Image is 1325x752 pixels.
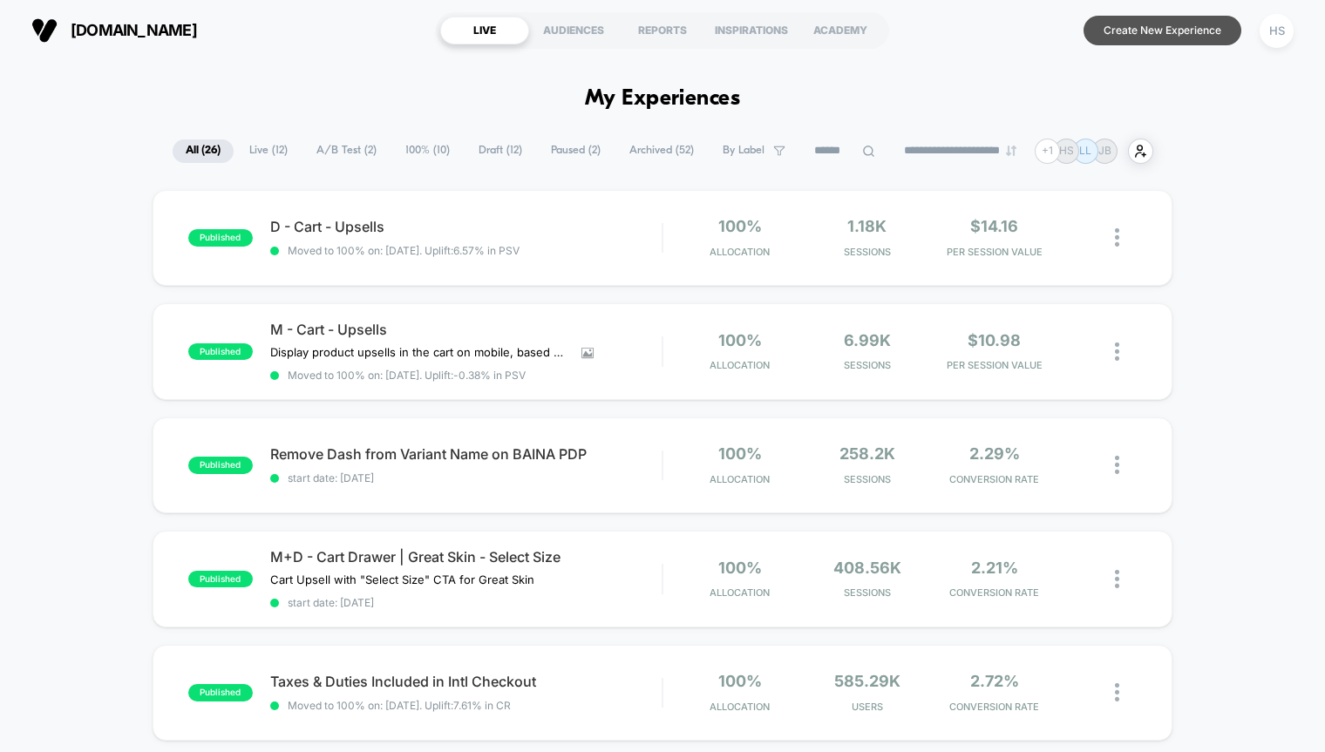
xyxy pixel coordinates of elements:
span: 258.2k [839,445,895,464]
div: REPORTS [618,17,707,44]
span: Moved to 100% on: [DATE] . Uplift: -0.38% in PSV [288,369,526,382]
span: 100% [718,559,762,578]
p: LL [1079,145,1091,157]
span: published [188,571,253,588]
span: By Label [723,145,764,158]
span: CONVERSION RATE [935,701,1054,713]
span: Sessions [808,360,927,371]
span: Archived ( 52 ) [616,139,707,163]
span: [DOMAIN_NAME] [71,22,197,40]
div: INSPIRATIONS [707,17,796,44]
img: close [1115,456,1119,474]
span: 100% [718,218,762,236]
p: HS [1059,145,1074,157]
span: Moved to 100% on: [DATE] . Uplift: 6.57% in PSV [288,245,520,257]
span: PER SESSION VALUE [935,247,1054,258]
span: Allocation [710,247,770,258]
span: A/B Test ( 2 ) [303,139,390,163]
div: HS [1260,14,1294,48]
span: 2.72% [970,673,1019,691]
div: AUDIENCES [529,17,618,44]
span: start date: [DATE] [270,472,662,484]
span: Display product upsells in the cart on mobile, based on the selected products defined by the adva... [270,346,568,359]
span: 1.18k [847,218,887,236]
button: HS [1254,13,1299,49]
span: Sessions [808,587,927,599]
span: Cart Upsell with "Select Size" CTA for Great Skin [270,573,534,586]
span: CONVERSION RATE [935,587,1054,599]
div: + 1 [1035,139,1060,164]
span: 408.56k [833,559,901,578]
span: Taxes & Duties Included in Intl Checkout [270,674,662,689]
span: 100% [718,445,762,464]
span: 2.21% [971,559,1018,578]
button: [DOMAIN_NAME] [26,17,202,44]
span: M+D - Cart Drawer | Great Skin - Select Size [270,549,662,565]
button: Create New Experience [1084,16,1241,45]
span: 100% ( 10 ) [392,139,463,163]
span: Allocation [710,587,770,599]
span: PER SESSION VALUE [935,360,1054,371]
img: close [1115,570,1119,588]
img: Visually logo [31,17,58,44]
span: 2.29% [969,445,1020,464]
span: published [188,343,253,361]
span: 585.29k [834,673,900,691]
span: start date: [DATE] [270,597,662,609]
span: $14.16 [970,218,1018,236]
div: ACADEMY [796,17,885,44]
span: 100% [718,673,762,691]
span: Allocation [710,701,770,713]
span: D - Cart - Upsells [270,219,662,234]
span: published [188,457,253,474]
p: JB [1098,145,1111,157]
span: All ( 26 ) [173,139,234,163]
span: Paused ( 2 ) [538,139,614,163]
span: $10.98 [968,332,1021,350]
span: Sessions [808,474,927,485]
span: Sessions [808,247,927,258]
span: published [188,229,253,247]
span: Allocation [710,474,770,485]
div: LIVE [440,17,529,44]
span: Live ( 12 ) [236,139,301,163]
span: M - Cart - Upsells [270,322,662,337]
img: end [1006,146,1016,156]
img: close [1115,342,1119,361]
img: close [1115,683,1119,701]
span: 6.99k [844,332,891,350]
span: 100% [718,332,762,350]
span: Remove Dash from Variant Name on BAINA PDP [270,446,662,462]
span: Allocation [710,360,770,371]
h1: My Experiences [585,87,741,112]
span: published [188,684,253,701]
span: CONVERSION RATE [935,474,1054,485]
img: close [1115,228,1119,247]
span: Draft ( 12 ) [465,139,535,163]
span: Users [808,701,927,713]
span: Moved to 100% on: [DATE] . Uplift: 7.61% in CR [288,700,511,712]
